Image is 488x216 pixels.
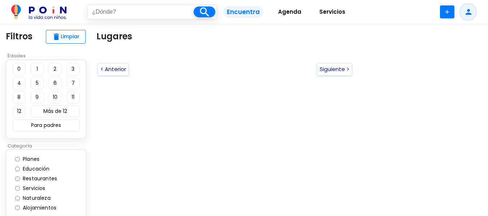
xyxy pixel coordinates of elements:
button: 10 [48,91,61,103]
a: Encuentra [217,3,269,21]
button: 1 [31,63,44,75]
span: Encuentra [223,6,263,18]
span: delete [52,32,61,41]
span: Servicios [316,6,349,18]
label: Planes [21,155,47,163]
button: 7 [66,77,79,89]
label: Educación [21,165,57,173]
button: 9 [31,91,44,103]
img: POiN [11,5,66,19]
button: 8 [13,91,26,103]
input: ¿Dónde? [88,5,194,19]
button: Para padres [13,119,80,132]
button: 2 [48,63,61,75]
label: Alojamientos [21,204,64,212]
button: Siguiente > [317,63,352,76]
a: Agenda [269,3,310,21]
button: 11 [66,91,79,103]
button: 3 [66,63,79,75]
button: deleteLimpiar [46,30,86,44]
button: 12 [13,105,26,118]
button: 4 [13,77,26,89]
p: Categoría [6,142,91,150]
button: 0 [13,63,26,75]
p: Edades [6,52,91,59]
label: Servicios [21,185,53,192]
label: Naturaleza [21,194,58,202]
button: 5 [31,77,44,89]
i: search [198,6,211,18]
a: Servicios [310,3,354,21]
p: Lugares [96,30,132,43]
button: < Anterior [98,63,129,76]
button: Más de 12 [31,105,79,118]
button: 6 [48,77,61,89]
label: Restaurantes [21,175,64,182]
p: Filtros [6,30,33,43]
span: Agenda [275,6,305,18]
